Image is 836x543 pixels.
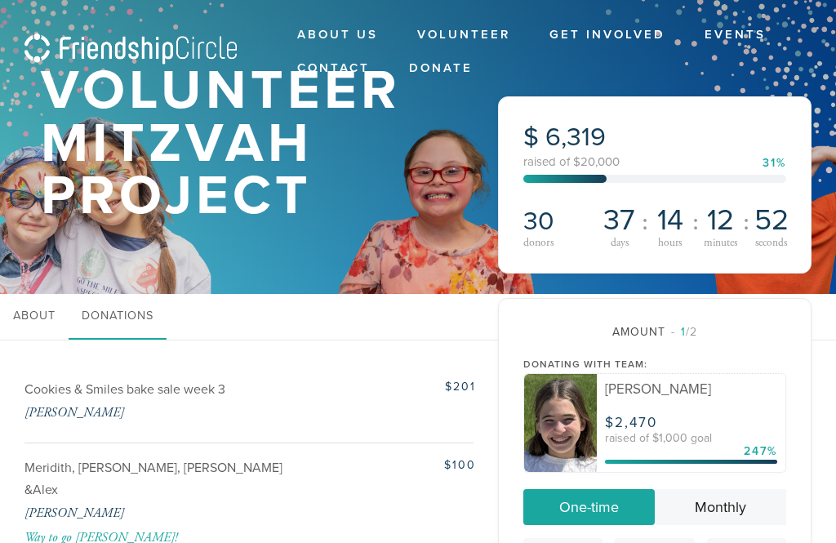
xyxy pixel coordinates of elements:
[397,53,485,84] a: Donate
[523,489,655,525] a: One-time
[24,403,316,424] p: [PERSON_NAME]
[603,206,635,235] span: 37
[754,206,789,235] span: 52
[319,456,476,474] div: $100
[523,122,539,153] span: $
[657,206,683,235] span: 14
[523,237,594,248] div: donors
[523,323,786,340] div: Amount
[671,325,697,339] span: /2
[692,209,699,235] span: :
[655,489,786,525] a: Monthly
[642,209,648,235] span: :
[743,209,749,235] span: :
[615,414,657,431] span: 2,470
[285,53,382,84] a: Contact
[523,357,786,372] div: Donating with team:
[605,414,615,431] span: $
[605,382,777,396] div: [PERSON_NAME]
[523,206,594,237] h2: 30
[41,65,447,223] h1: Volunteer Mitzvah Project
[24,503,316,524] p: [PERSON_NAME]
[24,460,282,498] span: Meridith, [PERSON_NAME], [PERSON_NAME] &Alex
[611,238,629,249] span: days
[744,443,777,460] div: 247%
[681,325,686,339] span: 1
[755,238,787,249] span: seconds
[704,238,737,249] span: minutes
[285,20,390,51] a: About Us
[69,294,167,340] a: Donations
[605,433,777,444] div: raised of $1,000 goal
[537,20,678,51] a: Get Involved
[545,122,606,153] span: 6,319
[24,381,225,398] span: Cookies & Smiles bake sale week 3
[405,20,522,51] a: Volunteer
[319,378,476,395] div: $201
[692,20,778,51] a: Events
[523,156,786,168] div: raised of $20,000
[658,238,682,249] span: hours
[763,158,786,169] div: 31%
[707,206,734,235] span: 12
[24,33,237,65] img: logo_fc.png
[524,374,598,472] img: file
